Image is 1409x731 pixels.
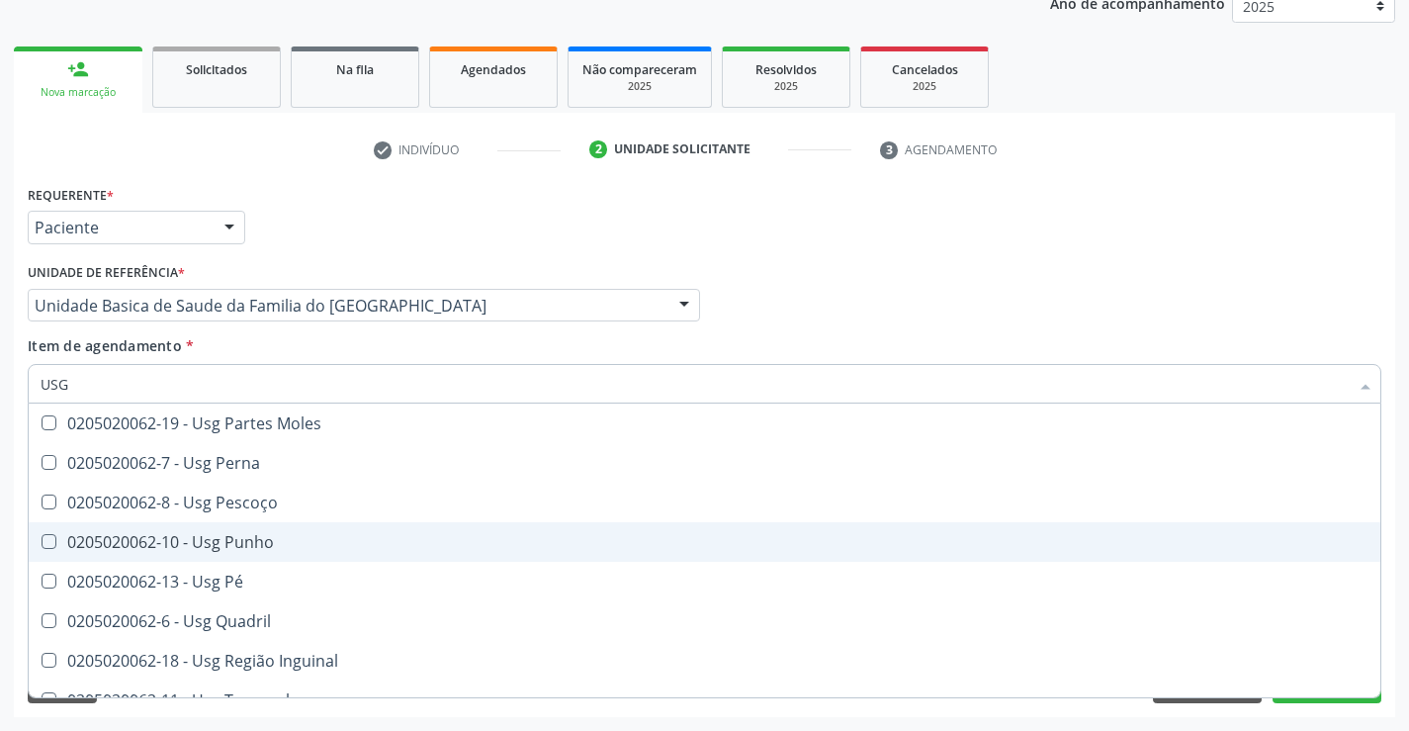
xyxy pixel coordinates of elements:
span: Não compareceram [582,61,697,78]
span: Na fila [336,61,374,78]
div: 0205020062-10 - Usg Punho [41,534,1368,550]
span: Unidade Basica de Saude da Familia do [GEOGRAPHIC_DATA] [35,296,660,316]
span: Paciente [35,218,205,237]
div: 2025 [737,79,836,94]
div: 0205020062-11 - Usg Tornozelo [41,692,1368,708]
div: 0205020062-19 - Usg Partes Moles [41,415,1368,431]
div: 0205020062-6 - Usg Quadril [41,613,1368,629]
span: Cancelados [892,61,958,78]
div: 2025 [582,79,697,94]
label: Unidade de referência [28,258,185,289]
span: Solicitados [186,61,247,78]
div: 0205020062-8 - Usg Pescoço [41,495,1368,510]
div: 0205020062-13 - Usg Pé [41,574,1368,590]
div: person_add [67,58,89,80]
div: 0205020062-7 - Usg Perna [41,455,1368,471]
div: 0205020062-18 - Usg Região Inguinal [41,653,1368,669]
span: Item de agendamento [28,336,182,355]
div: 2025 [875,79,974,94]
div: Nova marcação [28,85,129,100]
input: Buscar por procedimentos [41,364,1349,404]
span: Resolvidos [755,61,817,78]
div: 2 [589,140,607,158]
div: Unidade solicitante [614,140,750,158]
span: Agendados [461,61,526,78]
label: Requerente [28,180,114,211]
